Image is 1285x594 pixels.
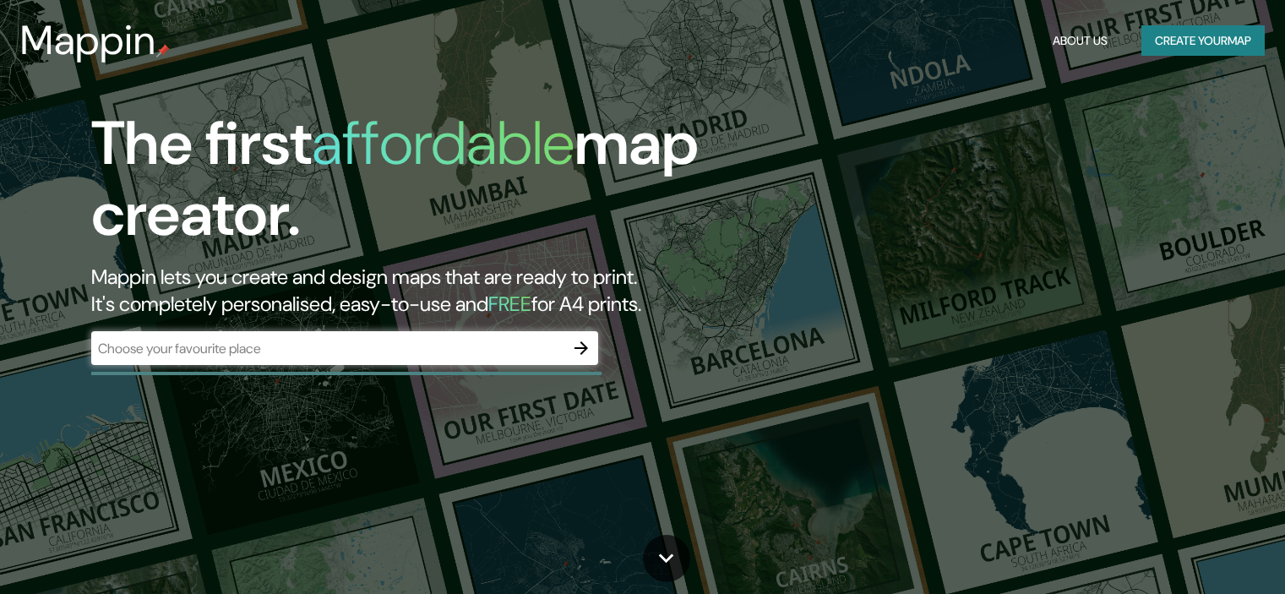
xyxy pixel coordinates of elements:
h1: affordable [312,104,574,183]
button: Create yourmap [1141,25,1265,57]
h1: The first map creator. [91,108,734,264]
iframe: Help widget launcher [1135,528,1266,575]
img: mappin-pin [156,44,170,57]
h2: Mappin lets you create and design maps that are ready to print. It's completely personalised, eas... [91,264,734,318]
h5: FREE [488,291,531,317]
button: About Us [1046,25,1114,57]
h3: Mappin [20,17,156,64]
input: Choose your favourite place [91,339,564,358]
